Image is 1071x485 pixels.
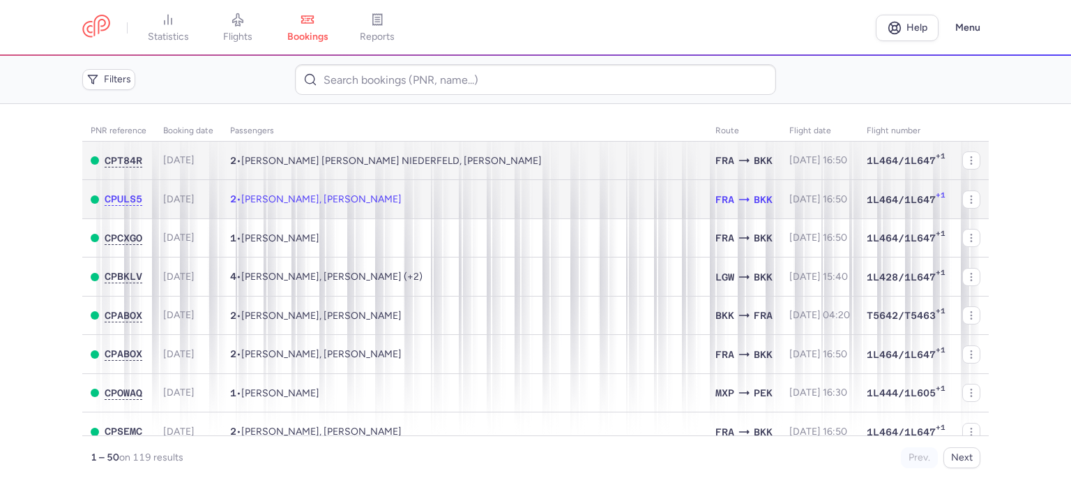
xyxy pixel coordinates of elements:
[754,347,773,362] span: BKK
[230,426,402,438] span: •
[82,15,110,40] a: CitizenPlane red outlined logo
[105,426,142,438] button: CPSEMC
[163,193,195,205] span: [DATE]
[789,426,847,438] span: [DATE] 16:50
[936,191,945,204] span: +1
[91,452,119,463] strong: 1 – 50
[754,269,773,285] span: BKK
[867,270,936,284] span: 1L428/1L647
[867,154,936,167] span: 1L464/1L647
[230,387,319,399] span: •
[119,452,183,463] span: on 119 results
[163,271,195,283] span: [DATE]
[163,309,195,321] span: [DATE]
[230,426,236,437] span: 2
[715,192,734,207] span: FRA
[295,64,775,95] input: Search bookings (PNR, name...)
[230,348,402,360] span: •
[867,348,936,361] span: 1L464/1L647
[203,13,273,43] a: flights
[715,347,734,362] span: FRA
[754,153,773,168] span: BKK
[105,310,142,322] button: CPABOX
[943,447,980,468] button: Next
[858,121,954,142] th: Flight number
[105,387,142,399] button: CPOWAQ
[155,121,222,142] th: Booking date
[936,423,945,437] span: +1
[241,155,542,167] span: Dominik Maximilian Johannes Gisbert NIEDERFELD, Suzan EFREM
[82,121,155,142] th: PNR reference
[789,271,848,283] span: [DATE] 15:40
[105,348,142,360] button: CPABOX
[789,348,847,360] span: [DATE] 16:50
[241,348,402,360] span: Sofia SCHNEIDER, Kathrin EBEL
[901,447,938,468] button: Prev.
[754,192,773,207] span: BKK
[241,387,319,399] span: Qianqian LIANG
[163,387,195,398] span: [DATE]
[906,22,927,33] span: Help
[867,231,936,245] span: 1L464/1L647
[230,193,236,204] span: 2
[715,385,734,401] span: MXP
[754,424,773,440] span: BKK
[105,193,142,204] span: CPULS5
[163,154,195,166] span: [DATE]
[241,271,423,283] span: Grigore GHECREA, Sandu Laurentiu CRIGANUTA, Mihaela BUZATU, Alina CONONOVA
[105,232,142,244] button: CPCXGO
[82,69,135,90] button: Filters
[867,425,936,439] span: 1L464/1L647
[715,153,734,168] span: FRA
[867,193,936,207] span: 1L464/1L647
[105,348,142,359] span: CPABOX
[781,121,858,142] th: flight date
[936,268,945,282] span: +1
[230,193,402,205] span: •
[936,345,945,359] span: +1
[936,229,945,243] span: +1
[230,232,319,244] span: •
[789,309,850,321] span: [DATE] 04:20
[715,230,734,246] span: FRA
[230,348,236,359] span: 2
[241,310,402,322] span: Sofia SCHNEIDER, Kathrin EBEL
[789,154,847,166] span: [DATE] 16:50
[947,15,989,41] button: Menu
[867,386,936,400] span: 1L444/1L605
[876,15,939,41] a: Help
[715,424,734,440] span: FRA
[105,155,142,167] button: CPT84R
[230,387,236,398] span: 1
[105,155,142,166] span: CPT84R
[230,232,236,244] span: 1
[715,269,734,285] span: LGW
[789,193,847,205] span: [DATE] 16:50
[230,155,236,166] span: 2
[936,384,945,398] span: +1
[230,310,402,322] span: •
[230,155,542,167] span: •
[163,348,195,360] span: [DATE]
[105,232,142,244] span: CPCXGO
[230,271,423,283] span: •
[133,13,203,43] a: statistics
[342,13,412,43] a: reports
[163,232,195,244] span: [DATE]
[715,308,734,323] span: BKK
[241,232,319,244] span: Karsten BESSER
[241,193,402,205] span: Oscar Dorian EICHEN, Lena FLEISCHER
[105,193,142,205] button: CPULS5
[105,387,142,398] span: CPOWAQ
[230,271,236,282] span: 4
[936,306,945,320] span: +1
[105,271,142,283] button: CPBKLV
[104,74,131,85] span: Filters
[754,230,773,246] span: BKK
[222,121,707,142] th: Passengers
[867,308,936,322] span: T5642/T5463
[223,31,252,43] span: flights
[163,426,195,438] span: [DATE]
